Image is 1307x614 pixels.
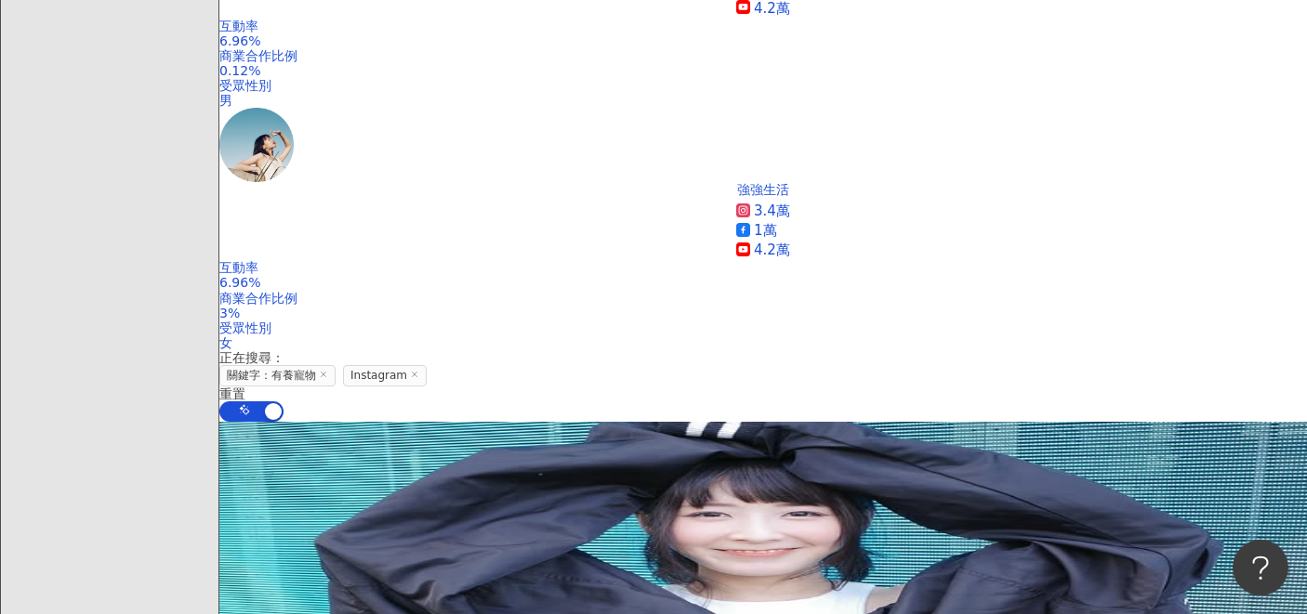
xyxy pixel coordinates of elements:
[754,241,790,260] div: 4.2萬
[219,33,1307,48] div: 6.96%
[219,182,1307,350] a: 強強生活3.4萬1萬4.2萬互動率6.96%商業合作比例3%受眾性別女
[219,260,1307,275] div: 互動率
[219,320,1307,335] div: 受眾性別
[219,108,294,182] img: KOL Avatar
[219,335,1307,350] div: 女
[1233,540,1288,595] iframe: Help Scout Beacon - Open
[219,63,1307,78] div: 0.12%
[219,365,336,386] span: 關鍵字：有養寵物
[219,386,1307,401] div: 重置
[754,221,777,241] div: 1萬
[219,275,1307,290] div: 6.96%
[219,19,1307,33] div: 互動率
[219,108,1307,182] a: KOL Avatar
[219,291,1307,306] div: 商業合作比例
[219,306,1307,320] div: 3%
[754,202,790,221] div: 3.4萬
[219,48,1307,63] div: 商業合作比例
[219,93,1307,108] div: 男
[737,182,789,197] div: 強強生活
[343,365,427,386] span: Instagram
[219,78,1307,93] div: 受眾性別
[219,350,284,365] span: 正在搜尋 ：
